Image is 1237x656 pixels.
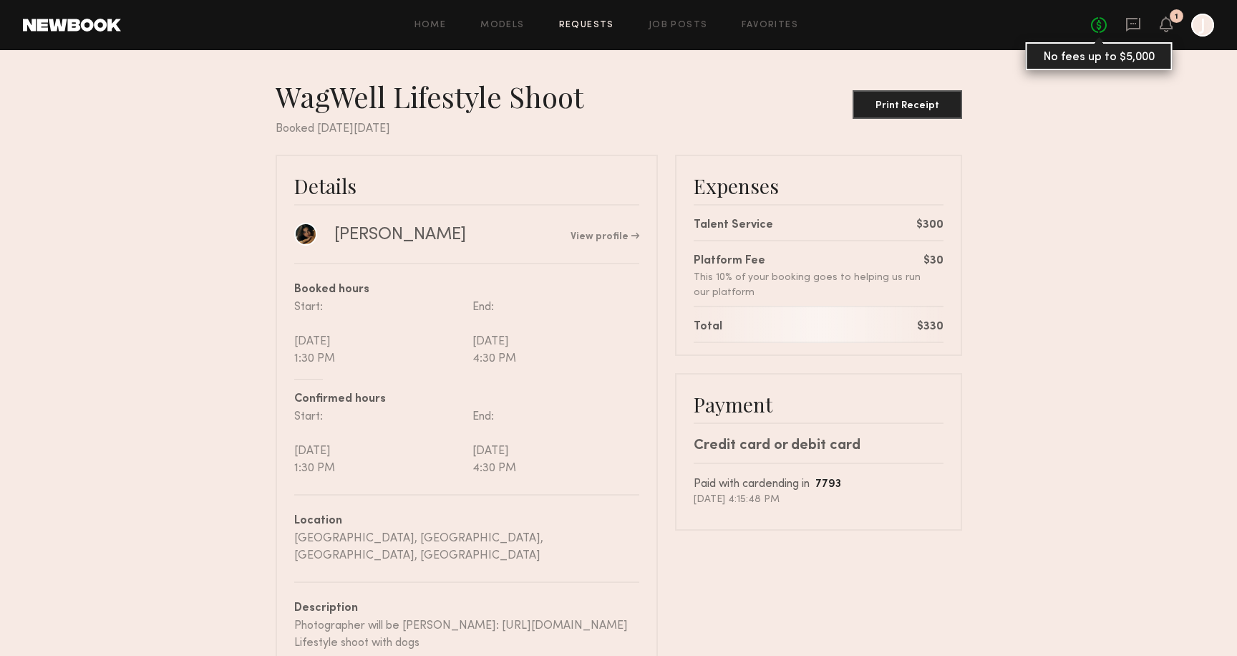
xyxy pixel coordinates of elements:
[294,408,467,477] div: Start: [DATE] 1:30 PM
[917,319,943,336] div: $330
[916,217,943,234] div: $300
[294,173,639,198] div: Details
[923,253,943,270] div: $30
[467,408,639,477] div: End: [DATE] 4:30 PM
[1026,42,1173,70] div: No fees up to $5,000
[414,21,447,30] a: Home
[467,299,639,367] div: End: [DATE] 4:30 PM
[694,253,923,270] div: Platform Fee
[742,21,798,30] a: Favorites
[694,435,943,457] div: Credit card or debit card
[294,281,639,299] div: Booked hours
[694,392,943,417] div: Payment
[649,21,708,30] a: Job Posts
[294,391,639,408] div: Confirmed hours
[694,493,943,506] div: [DATE] 4:15:48 PM
[334,224,466,246] div: [PERSON_NAME]
[294,600,639,617] div: Description
[480,21,524,30] a: Models
[294,617,639,652] div: Photographer will be [PERSON_NAME]: [URL][DOMAIN_NAME] Lifestyle shoot with dogs
[559,21,614,30] a: Requests
[815,479,841,490] b: 7793
[1191,14,1214,37] a: J
[694,173,943,198] div: Expenses
[571,232,639,242] a: View profile
[276,79,595,115] div: WagWell Lifestyle Shoot
[1091,17,1107,33] a: No fees up to $5,000
[294,299,467,367] div: Start: [DATE] 1:30 PM
[858,101,956,111] div: Print Receipt
[853,90,962,119] button: Print Receipt
[694,217,773,234] div: Talent Service
[694,476,943,493] div: Paid with card ending in
[294,513,639,530] div: Location
[694,319,722,336] div: Total
[294,530,639,564] div: [GEOGRAPHIC_DATA], [GEOGRAPHIC_DATA], [GEOGRAPHIC_DATA], [GEOGRAPHIC_DATA]
[1175,13,1178,21] div: 1
[276,120,962,138] div: Booked [DATE][DATE]
[694,270,923,300] div: This 10% of your booking goes to helping us run our platform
